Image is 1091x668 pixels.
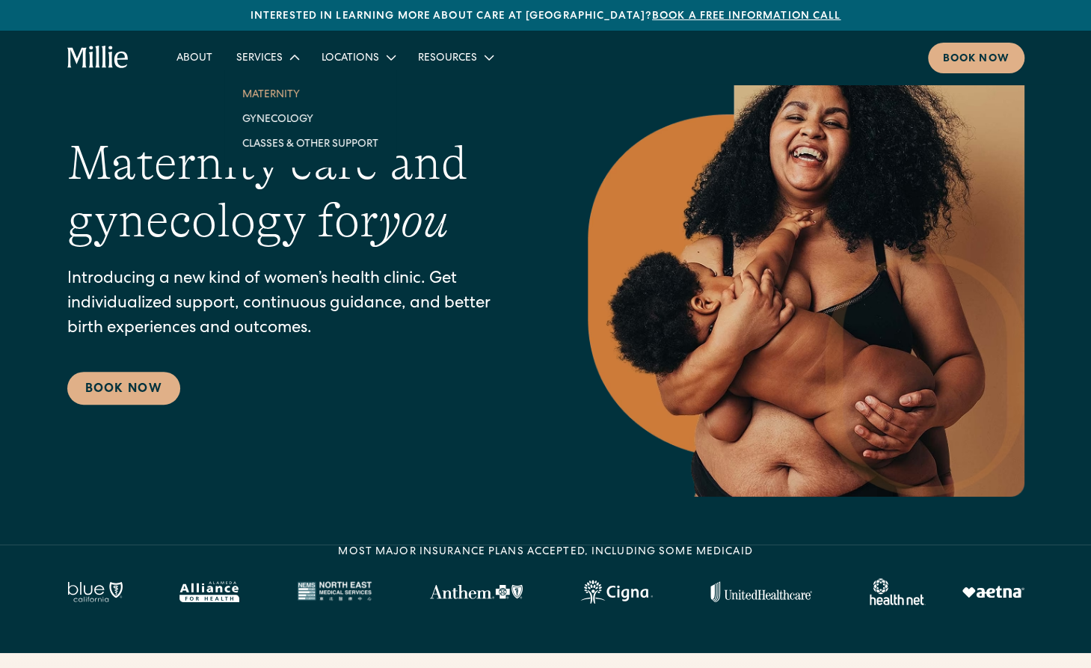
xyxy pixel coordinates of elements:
[230,82,390,106] a: Maternity
[418,51,477,67] div: Resources
[406,45,504,70] div: Resources
[588,43,1024,497] img: Smiling mother with her baby in arms, celebrating body positivity and the nurturing bond of postp...
[338,545,752,560] div: MOST MAJOR INSURANCE PLANS ACCEPTED, INCLUDING some MEDICAID
[928,43,1024,73] a: Book now
[224,45,310,70] div: Services
[310,45,406,70] div: Locations
[378,194,449,248] em: you
[297,581,372,602] img: North East Medical Services logo
[580,580,653,604] img: Cigna logo
[67,372,180,405] a: Book Now
[230,131,390,156] a: Classes & Other Support
[224,70,396,168] nav: Services
[67,268,528,342] p: Introducing a new kind of women’s health clinic. Get individualized support, continuous guidance,...
[652,11,840,22] a: Book a free information call
[67,135,528,250] h1: Maternity care and gynecology for
[962,586,1024,598] img: Aetna logo
[322,51,379,67] div: Locations
[165,45,224,70] a: About
[230,106,390,131] a: Gynecology
[870,578,926,605] img: Healthnet logo
[67,46,129,70] a: home
[710,581,812,602] img: United Healthcare logo
[429,584,523,599] img: Anthem Logo
[943,52,1009,67] div: Book now
[179,581,239,602] img: Alameda Alliance logo
[236,51,283,67] div: Services
[67,581,123,602] img: Blue California logo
